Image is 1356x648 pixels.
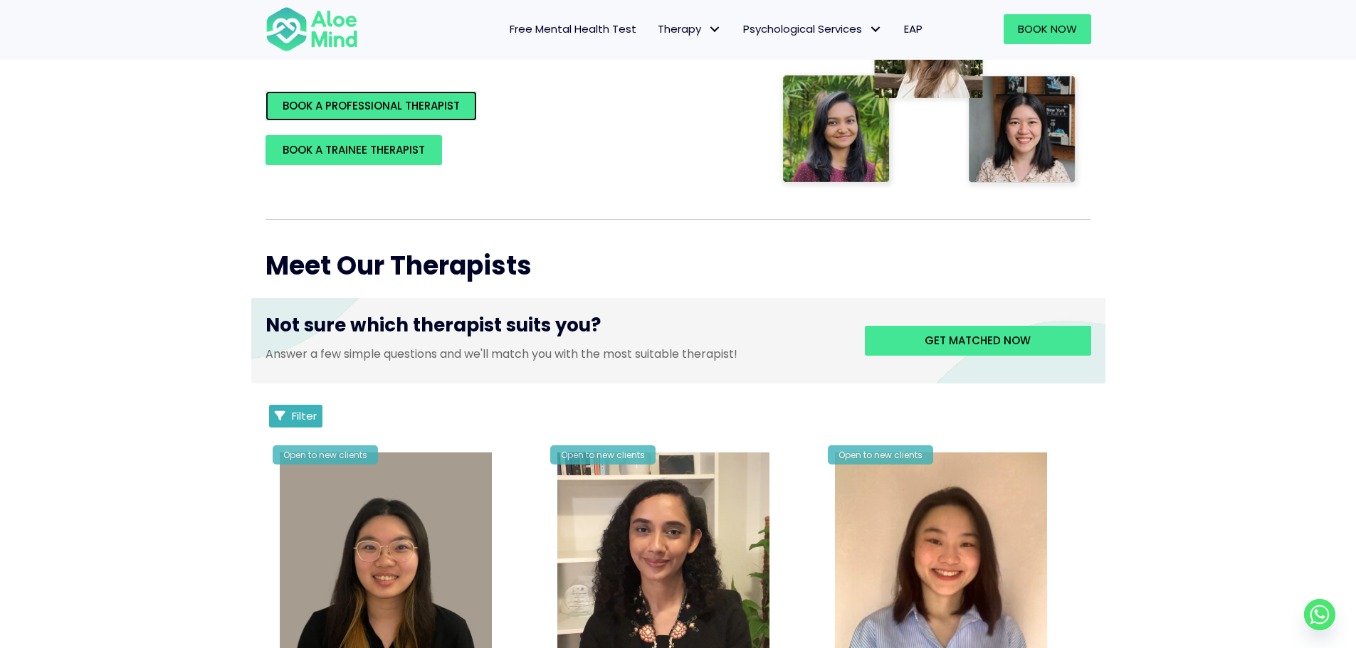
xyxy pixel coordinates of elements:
div: Open to new clients [828,445,933,464]
a: Book Now [1004,14,1091,44]
a: EAP [893,14,933,44]
a: Free Mental Health Test [499,14,647,44]
span: Filter [292,408,317,423]
div: Open to new clients [550,445,656,464]
span: EAP [904,21,923,36]
a: TherapyTherapy: submenu [647,14,732,44]
p: Answer a few simple questions and we'll match you with the most suitable therapist! [266,346,843,362]
nav: Menu [377,14,933,44]
a: Psychological ServicesPsychological Services: submenu [732,14,893,44]
span: BOOK A PROFESSIONAL THERAPIST [283,98,460,113]
span: Meet Our Therapists [266,248,532,284]
span: Therapy [658,21,722,36]
span: Free Mental Health Test [510,21,636,36]
span: Psychological Services: submenu [866,19,886,40]
a: BOOK A PROFESSIONAL THERAPIST [266,91,477,121]
a: BOOK A TRAINEE THERAPIST [266,135,442,165]
div: Open to new clients [273,445,378,464]
span: Get matched now [925,333,1031,348]
button: Filter Listings [269,405,323,427]
h3: Not sure which therapist suits you? [266,312,843,345]
img: Aloe mind Logo [266,6,358,53]
span: Therapy: submenu [705,19,725,40]
a: Get matched now [865,326,1091,356]
span: Psychological Services [743,21,883,36]
a: Whatsapp [1304,599,1335,630]
span: BOOK A TRAINEE THERAPIST [283,142,425,157]
span: Book Now [1018,21,1077,36]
